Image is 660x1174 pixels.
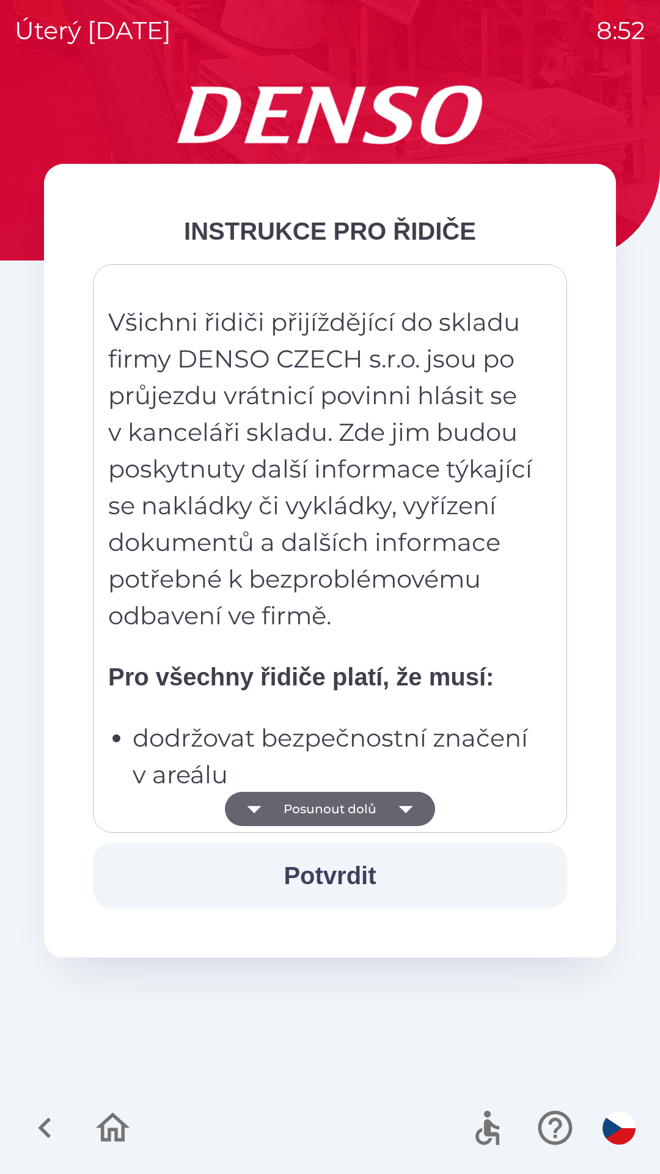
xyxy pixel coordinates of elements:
p: úterý [DATE] [15,12,171,49]
img: Logo [44,86,616,144]
div: INSTRUKCE PRO ŘIDIČE [93,213,567,249]
button: Potvrdit [93,843,567,909]
p: dodržovat bezpečnostní značení v areálu [133,720,535,793]
img: cs flag [603,1112,636,1145]
p: 8:52 [596,12,645,49]
strong: Pro všechny řidiče platí, že musí: [108,663,494,690]
button: Posunout dolů [225,792,435,826]
p: Všichni řidiči přijíždějící do skladu firmy DENSO CZECH s.r.o. jsou po průjezdu vrátnicí povinni ... [108,304,535,634]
